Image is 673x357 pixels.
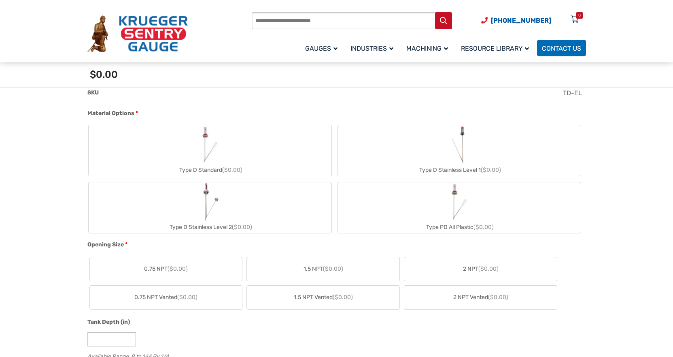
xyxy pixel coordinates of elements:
span: ($0.00) [222,167,242,173]
label: Type PD All Plastic [338,182,581,233]
a: Gauges [300,38,346,58]
label: Type D Stainless Level 2 [89,182,331,233]
span: [PHONE_NUMBER] [491,17,551,24]
span: 1.5 NPT Vented [294,293,353,301]
span: ($0.00) [481,167,501,173]
div: Type D Stainless Level 2 [89,221,331,233]
span: Gauges [305,45,338,52]
a: Resource Library [456,38,537,58]
img: Krueger Sentry Gauge [87,15,188,53]
span: ($0.00) [473,224,494,231]
span: ($0.00) [478,265,499,272]
label: Type D Stainless Level 1 [338,125,581,176]
span: 2 NPT Vented [453,293,508,301]
span: ($0.00) [168,265,188,272]
span: Machining [406,45,448,52]
a: Machining [401,38,456,58]
img: Chemical Sight Gauge [448,125,470,164]
div: Type D Standard [89,164,331,176]
span: ($0.00) [323,265,343,272]
div: 0 [578,12,581,19]
div: Type PD All Plastic [338,221,581,233]
span: Opening Size [87,241,124,248]
span: 0.75 NPT Vented [134,293,197,301]
span: ($0.00) [177,294,197,301]
span: 1.5 NPT [304,265,343,273]
span: Material Options [87,110,134,117]
span: SKU [87,89,99,96]
span: Tank Depth (in) [87,319,130,325]
span: Resource Library [461,45,529,52]
span: 0.75 NPT [144,265,188,273]
abbr: required [125,240,127,249]
span: 2 NPT [463,265,499,273]
span: Contact Us [542,45,581,52]
label: Type D Standard [89,125,331,176]
span: ($0.00) [488,294,508,301]
span: ($0.00) [232,224,252,231]
span: Industries [350,45,393,52]
div: Type D Stainless Level 1 [338,164,581,176]
a: Contact Us [537,40,586,56]
a: Industries [346,38,401,58]
span: ($0.00) [333,294,353,301]
abbr: required [136,109,138,118]
span: $0.00 [90,69,118,80]
span: TD-EL [563,89,582,97]
a: Phone Number (920) 434-8860 [481,15,551,26]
